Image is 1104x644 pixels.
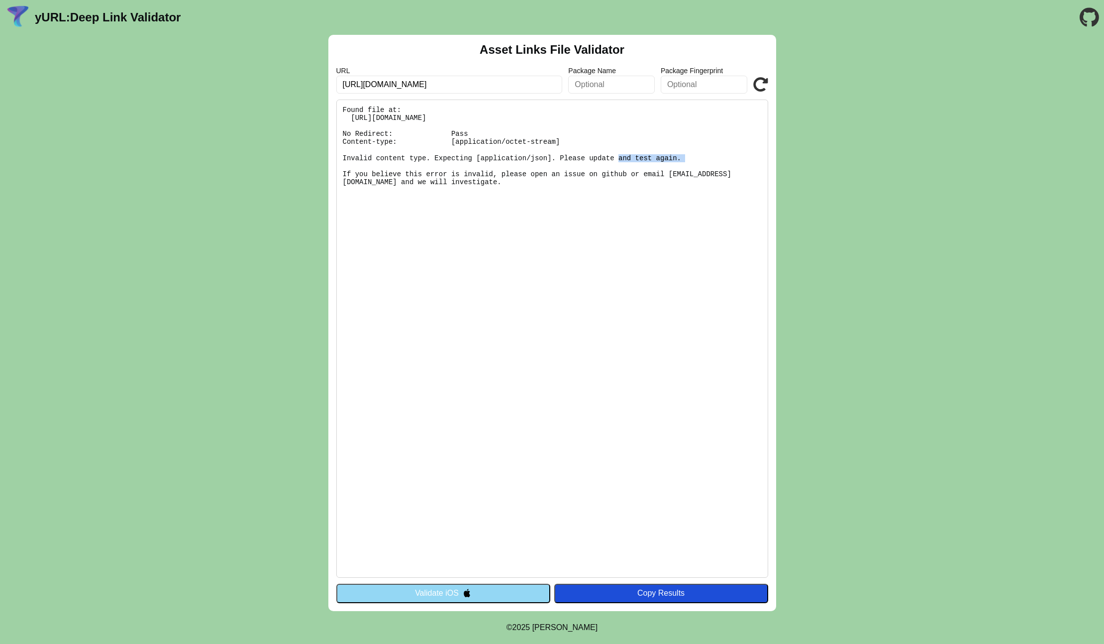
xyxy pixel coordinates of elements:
input: Required [336,76,563,94]
a: yURL:Deep Link Validator [35,10,181,24]
label: Package Fingerprint [661,67,747,75]
button: Validate iOS [336,584,550,603]
label: URL [336,67,563,75]
div: Copy Results [559,589,763,598]
span: 2025 [512,623,530,632]
input: Optional [661,76,747,94]
footer: © [506,611,598,644]
img: yURL Logo [5,4,31,30]
pre: Found file at: [URL][DOMAIN_NAME] No Redirect: Pass Content-type: [application/octet-stream] Inva... [336,100,768,578]
h2: Asset Links File Validator [480,43,624,57]
img: appleIcon.svg [463,589,471,597]
input: Optional [568,76,655,94]
a: Michael Ibragimchayev's Personal Site [532,623,598,632]
label: Package Name [568,67,655,75]
button: Copy Results [554,584,768,603]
